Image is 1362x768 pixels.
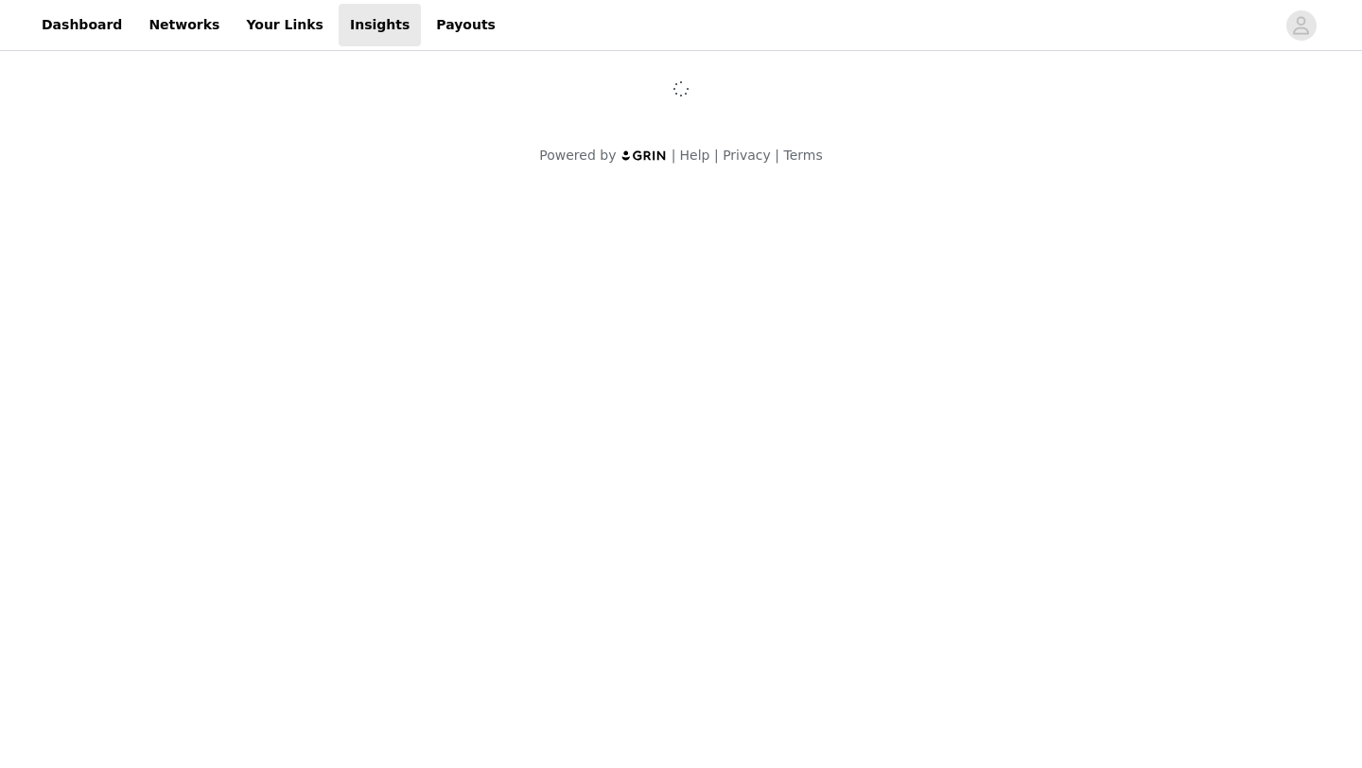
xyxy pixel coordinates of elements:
[723,148,771,163] a: Privacy
[680,148,710,163] a: Help
[137,4,231,46] a: Networks
[30,4,133,46] a: Dashboard
[1292,10,1310,41] div: avatar
[714,148,719,163] span: |
[672,148,676,163] span: |
[539,148,616,163] span: Powered by
[235,4,335,46] a: Your Links
[339,4,421,46] a: Insights
[775,148,779,163] span: |
[783,148,822,163] a: Terms
[425,4,507,46] a: Payouts
[620,149,668,162] img: logo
